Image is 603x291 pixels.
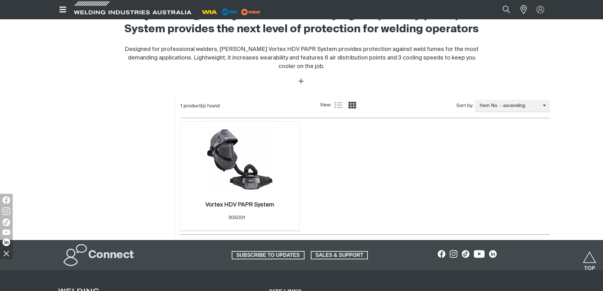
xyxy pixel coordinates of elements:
[311,251,368,259] a: SALES & SUPPORT
[311,251,367,259] span: SALES & SUPPORT
[487,3,517,17] input: Product name or item number...
[3,230,10,235] img: YouTube
[3,207,10,215] img: Instagram
[184,104,220,108] span: product(s) found
[1,248,12,259] img: hide socials
[205,202,274,208] h2: Vortex HDV PAPR System
[180,103,320,109] div: 1
[335,101,342,109] a: List view
[3,196,10,204] img: Facebook
[320,102,331,109] span: View:
[228,215,245,220] span: 305001
[125,47,479,69] span: Designed for professional welders, [PERSON_NAME] Vortex HDV PAPR System provides protection again...
[239,7,262,17] img: miller
[496,3,517,17] button: Search products
[205,201,274,209] a: Vortex HDV PAPR System
[582,251,597,266] button: Scroll to top
[206,126,274,194] img: Vortex HDV PAPR System
[475,102,543,110] span: Item No. - ascending
[3,238,10,246] img: LinkedIn
[456,102,473,110] span: Sort by:
[88,248,134,262] h2: Connect
[239,9,262,14] a: miller
[3,218,10,226] img: TikTok
[232,251,305,259] a: SUBSCRIBE TO UPDATES
[123,9,480,36] h2: [PERSON_NAME] Powered Air Purifying Respiratory (PAPR) System provides the next level of protecti...
[180,98,550,114] section: Product list controls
